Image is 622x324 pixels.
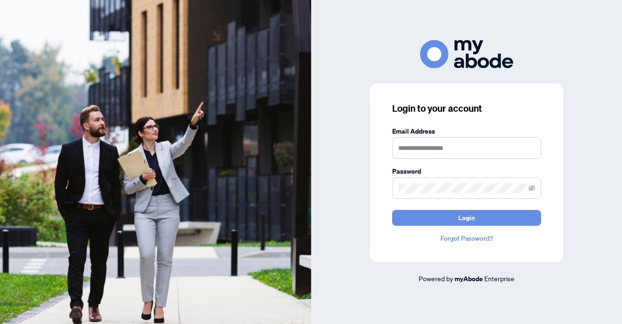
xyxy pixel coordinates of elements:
h3: Login to your account [392,102,541,115]
label: Email Address [392,126,541,136]
label: Password [392,166,541,176]
span: eye-invisible [528,185,535,191]
button: Login [392,210,541,226]
img: ma-logo [420,40,513,68]
span: Powered by [419,274,453,283]
span: Login [458,210,475,225]
a: Forgot Password? [392,233,541,243]
a: myAbode [455,274,483,284]
span: Enterprise [484,274,515,283]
